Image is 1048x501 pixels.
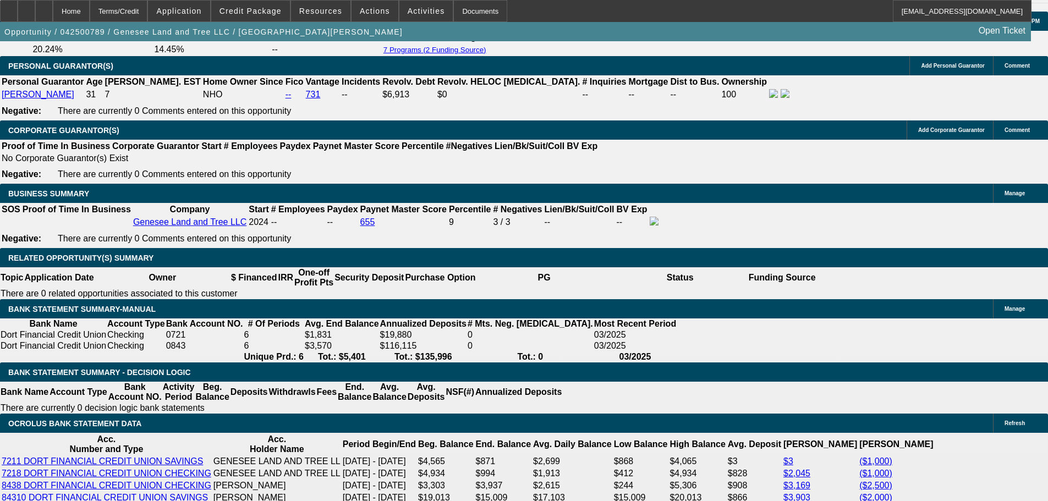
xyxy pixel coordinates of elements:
[8,419,141,428] span: OCROLUS BANK STATEMENT DATA
[669,468,726,479] td: $4,934
[8,305,156,313] span: BANK STATEMENT SUMMARY-MANUAL
[2,481,211,490] a: 8438 DORT FINANCIAL CREDIT UNION CHECKING
[628,89,669,101] td: --
[437,89,581,101] td: $0
[299,7,342,15] span: Resources
[2,169,41,179] b: Negative:
[211,1,290,21] button: Credit Package
[108,382,162,403] th: Bank Account NO.
[306,90,321,99] a: 731
[475,456,531,467] td: $871
[859,481,892,490] a: ($2,500)
[107,329,166,340] td: Checking
[544,205,614,214] b: Lien/Bk/Suit/Coll
[783,434,858,455] th: [PERSON_NAME]
[195,382,229,403] th: Beg. Balance
[304,340,380,351] td: $3,570
[1,153,602,164] td: No Corporate Guarantor(s) Exist
[8,368,191,377] span: Bank Statement Summary - Decision Logic
[277,267,294,288] th: IRR
[360,205,447,214] b: Paynet Master Score
[220,7,282,15] span: Credit Package
[613,480,668,491] td: $244
[567,141,597,151] b: BV Exp
[8,189,89,198] span: BUSINESS SUMMARY
[669,480,726,491] td: $5,306
[231,267,278,288] th: $ Financed
[781,89,789,98] img: linkedin-icon.png
[594,318,677,329] th: Most Recent Period
[617,205,648,214] b: BV Exp
[408,7,445,15] span: Activities
[380,45,490,54] button: 7 Programs (2 Funding Source)
[594,351,677,362] th: 03/2025
[2,106,41,115] b: Negative:
[342,77,380,86] b: Incidents
[380,351,467,362] th: Tot.: $135,996
[107,340,166,351] td: Checking
[286,77,304,86] b: Fico
[783,456,793,466] a: $3
[360,217,375,227] a: 655
[921,63,985,69] span: Add Personal Guarantor
[334,267,404,288] th: Security Deposit
[493,217,542,227] div: 3 / 3
[407,382,446,403] th: Avg. Deposits
[783,481,810,490] a: $3,169
[213,480,341,491] td: [PERSON_NAME]
[380,330,467,340] div: $19,880
[249,205,268,214] b: Start
[382,89,436,101] td: $6,913
[475,480,531,491] td: $3,937
[271,217,277,227] span: --
[8,62,113,70] span: PERSONAL GUARANTOR(S)
[582,77,626,86] b: # Inquiries
[58,106,291,115] span: There are currently 0 Comments entered on this opportunity
[783,469,810,478] a: $2,045
[402,141,443,151] b: Percentile
[244,329,304,340] td: 6
[2,90,74,99] a: [PERSON_NAME]
[669,456,726,467] td: $4,065
[404,267,476,288] th: Purchase Option
[342,468,416,479] td: [DATE] - [DATE]
[613,468,668,479] td: $412
[475,382,562,403] th: Annualized Deposits
[721,77,767,86] b: Ownership
[2,456,203,466] a: 7211 DORT FINANCIAL CREDIT UNION SAVINGS
[280,141,311,151] b: Paydex
[467,329,594,340] td: 0
[918,127,985,133] span: Add Corporate Guarantor
[1005,306,1025,312] span: Manage
[327,216,359,228] td: --
[544,216,614,228] td: --
[213,468,341,479] td: GENESEE LAND AND TREE LL
[613,456,668,467] td: $868
[437,77,580,86] b: Revolv. HELOC [MEDICAL_DATA].
[352,1,398,21] button: Actions
[418,456,474,467] td: $4,565
[95,267,231,288] th: Owner
[202,89,284,101] td: NHO
[372,382,407,403] th: Avg. Balance
[105,89,201,101] td: 7
[22,204,131,215] th: Proof of Time In Business
[399,1,453,21] button: Activities
[445,382,475,403] th: NSF(#)
[271,205,325,214] b: # Employees
[1005,190,1025,196] span: Manage
[380,341,467,351] div: $116,115
[475,434,531,455] th: End. Balance
[612,267,748,288] th: Status
[533,456,612,467] td: $2,699
[337,382,372,403] th: End. Balance
[8,126,119,135] span: CORPORATE GUARANTOR(S)
[475,468,531,479] td: $994
[304,318,380,329] th: Avg. End Balance
[380,318,467,329] th: Annualized Deposits
[493,205,542,214] b: # Negatives
[748,267,816,288] th: Funding Source
[166,318,244,329] th: Bank Account NO.
[224,141,278,151] b: # Employees
[467,351,594,362] th: Tot.: 0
